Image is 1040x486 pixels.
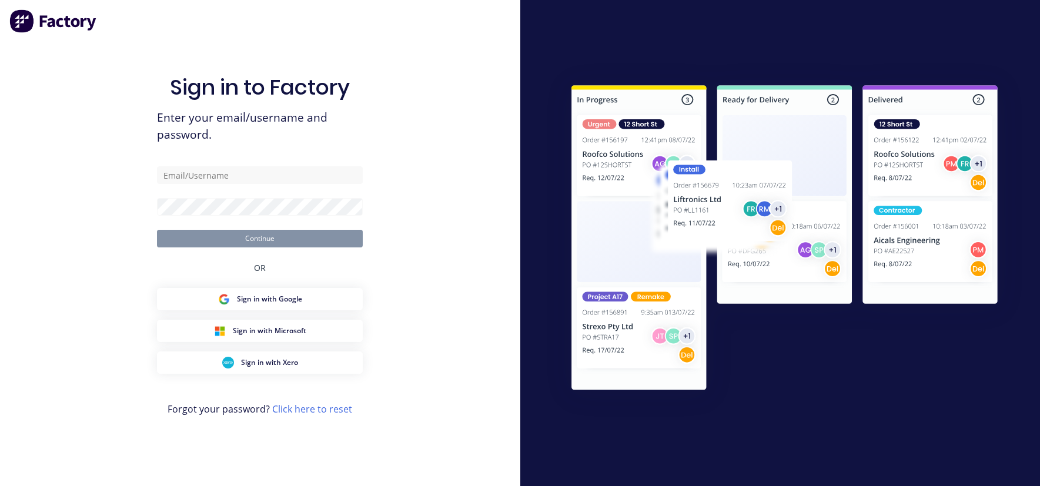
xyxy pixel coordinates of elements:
[157,351,363,374] button: Xero Sign inSign in with Xero
[9,9,98,33] img: Factory
[241,357,298,368] span: Sign in with Xero
[237,294,302,304] span: Sign in with Google
[546,62,1024,418] img: Sign in
[168,402,352,416] span: Forgot your password?
[170,75,350,100] h1: Sign in to Factory
[233,326,306,336] span: Sign in with Microsoft
[157,320,363,342] button: Microsoft Sign inSign in with Microsoft
[157,166,363,184] input: Email/Username
[222,357,234,368] img: Xero Sign in
[157,288,363,310] button: Google Sign inSign in with Google
[218,293,230,305] img: Google Sign in
[157,109,363,143] span: Enter your email/username and password.
[272,403,352,415] a: Click here to reset
[214,325,226,337] img: Microsoft Sign in
[254,247,266,288] div: OR
[157,230,363,247] button: Continue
